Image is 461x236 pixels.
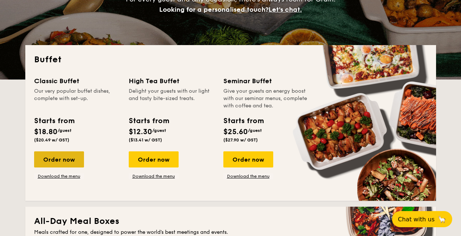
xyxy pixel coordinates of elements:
span: Let's chat. [268,5,302,14]
button: Chat with us🦙 [392,211,452,227]
div: High Tea Buffet [129,76,215,86]
span: /guest [58,128,72,133]
div: Order now [34,151,84,167]
span: Looking for a personalised touch? [159,5,268,14]
div: Order now [129,151,179,167]
span: $12.30 [129,128,152,136]
a: Download the menu [34,173,84,179]
span: 🦙 [438,215,446,224]
div: Starts from [129,115,169,126]
div: Classic Buffet [34,76,120,86]
div: Starts from [34,115,74,126]
h2: All-Day Meal Boxes [34,215,427,227]
div: Give your guests an energy boost with our seminar menus, complete with coffee and tea. [223,88,309,110]
span: ($13.41 w/ GST) [129,137,162,143]
div: Our very popular buffet dishes, complete with set-up. [34,88,120,110]
div: Delight your guests with our light and tasty bite-sized treats. [129,88,215,110]
div: Order now [223,151,273,167]
span: Chat with us [398,216,435,223]
div: Meals crafted for one, designed to power the world's best meetings and events. [34,229,427,236]
span: /guest [152,128,166,133]
span: ($27.90 w/ GST) [223,137,258,143]
div: Seminar Buffet [223,76,309,86]
a: Download the menu [223,173,273,179]
span: ($20.49 w/ GST) [34,137,69,143]
h2: Buffet [34,54,427,66]
div: Starts from [223,115,263,126]
span: /guest [248,128,262,133]
span: $25.60 [223,128,248,136]
a: Download the menu [129,173,179,179]
span: $18.80 [34,128,58,136]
